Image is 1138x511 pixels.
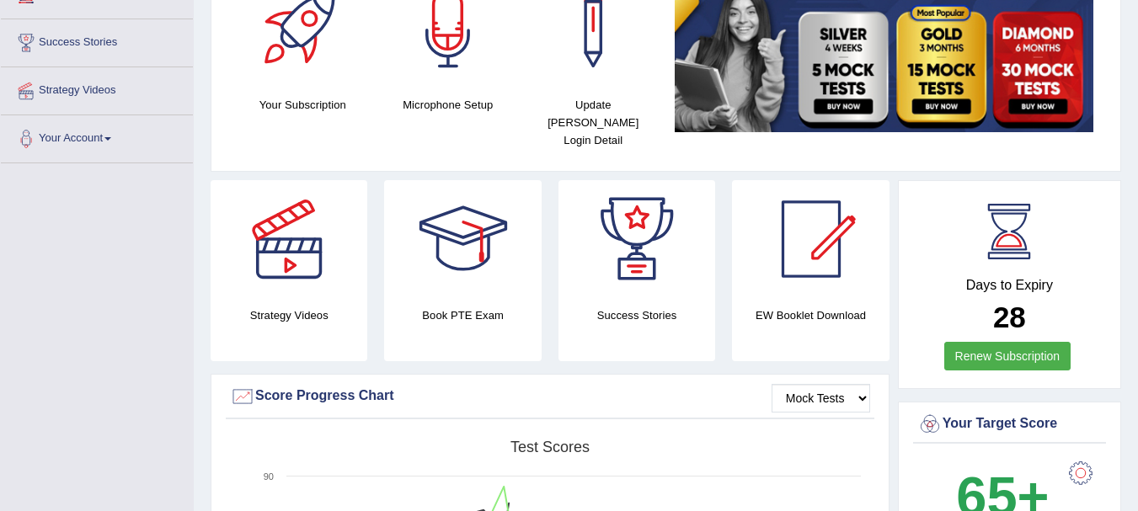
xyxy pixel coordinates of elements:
h4: Days to Expiry [917,278,1102,293]
h4: Book PTE Exam [384,306,541,324]
text: 90 [264,471,274,482]
div: Your Target Score [917,412,1102,437]
b: 28 [993,301,1026,333]
h4: Update [PERSON_NAME] Login Detail [529,96,658,149]
h4: Your Subscription [238,96,367,114]
a: Renew Subscription [944,342,1071,370]
h4: Strategy Videos [211,306,367,324]
a: Your Account [1,115,193,157]
a: Success Stories [1,19,193,61]
h4: EW Booklet Download [732,306,889,324]
h4: Success Stories [558,306,715,324]
a: Strategy Videos [1,67,193,109]
h4: Microphone Setup [384,96,513,114]
tspan: Test scores [510,439,590,455]
div: Score Progress Chart [230,384,870,409]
